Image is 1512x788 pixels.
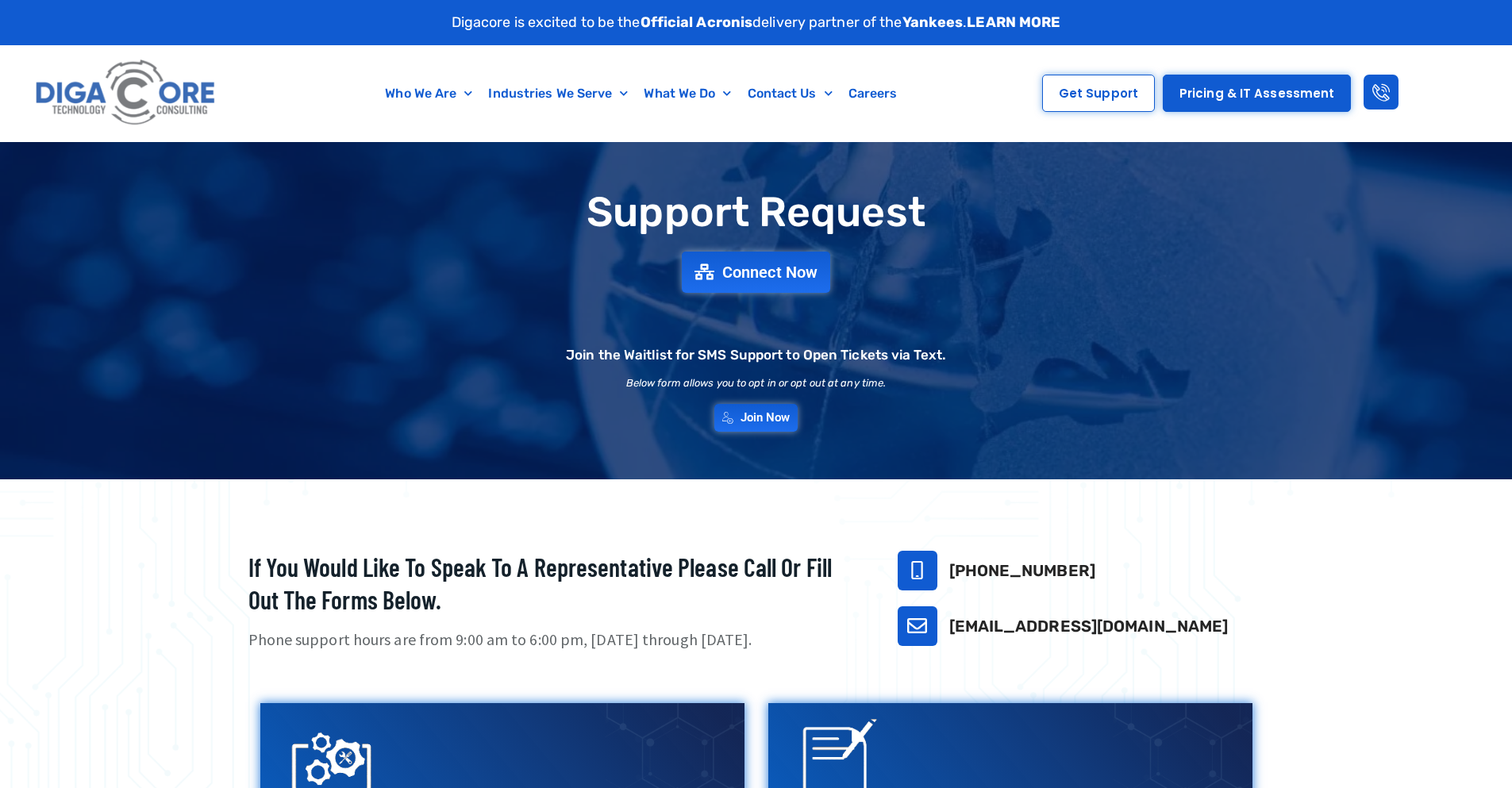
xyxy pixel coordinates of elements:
a: [EMAIL_ADDRESS][DOMAIN_NAME] [949,617,1229,636]
a: Pricing & IT Assessment [1163,75,1351,112]
a: support@digacore.com [898,606,937,646]
a: Connect Now [682,252,830,293]
strong: Yankees [902,13,964,31]
p: Phone support hours are from 9:00 am to 6:00 pm, [DATE] through [DATE]. [248,628,858,652]
a: LEARN MORE [967,13,1060,31]
span: Connect Now [722,264,818,280]
a: Careers [841,75,906,112]
a: Who We Are [377,75,480,112]
h1: Support Request [209,190,1304,235]
span: Pricing & IT Assessment [1179,87,1334,99]
a: What We Do [636,75,739,112]
p: Digacore is excited to be the delivery partner of the . [452,12,1061,33]
a: 732-646-5725 [898,551,937,590]
img: Digacore logo 1 [31,53,221,133]
a: [PHONE_NUMBER] [949,561,1095,580]
a: Get Support [1042,75,1155,112]
h2: Below form allows you to opt in or opt out at any time. [626,378,887,388]
a: Join Now [714,404,798,432]
h2: Join the Waitlist for SMS Support to Open Tickets via Text. [566,348,946,362]
a: Industries We Serve [480,75,636,112]
span: Join Now [741,412,791,424]
strong: Official Acronis [641,13,753,31]
span: Get Support [1059,87,1138,99]
nav: Menu [298,75,986,112]
h2: If you would like to speak to a representative please call or fill out the forms below. [248,551,858,617]
a: Contact Us [740,75,841,112]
